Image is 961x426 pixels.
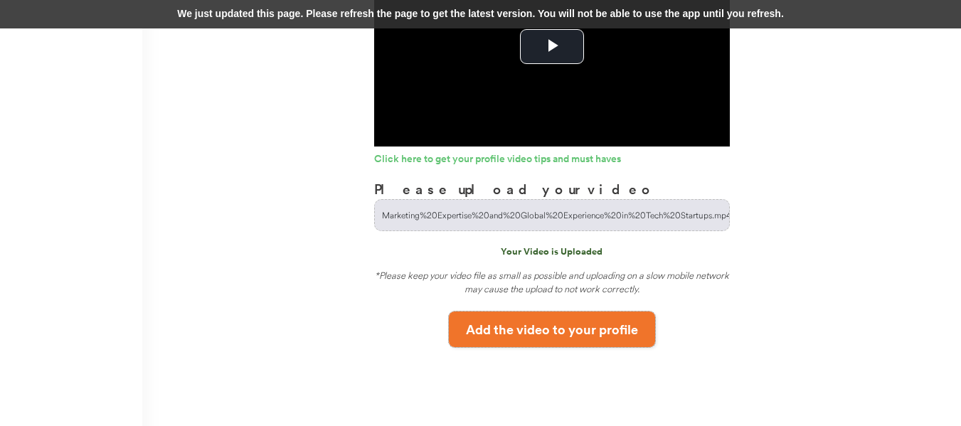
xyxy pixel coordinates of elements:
[449,311,655,347] button: Add the video to your profile
[374,245,730,258] div: Your Video is Uploaded
[374,269,730,301] div: *Please keep your video file as small as possible and uploading on a slow mobile network may caus...
[374,154,730,168] a: Click here to get your profile video tips and must haves
[374,179,655,199] h3: Please upload your video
